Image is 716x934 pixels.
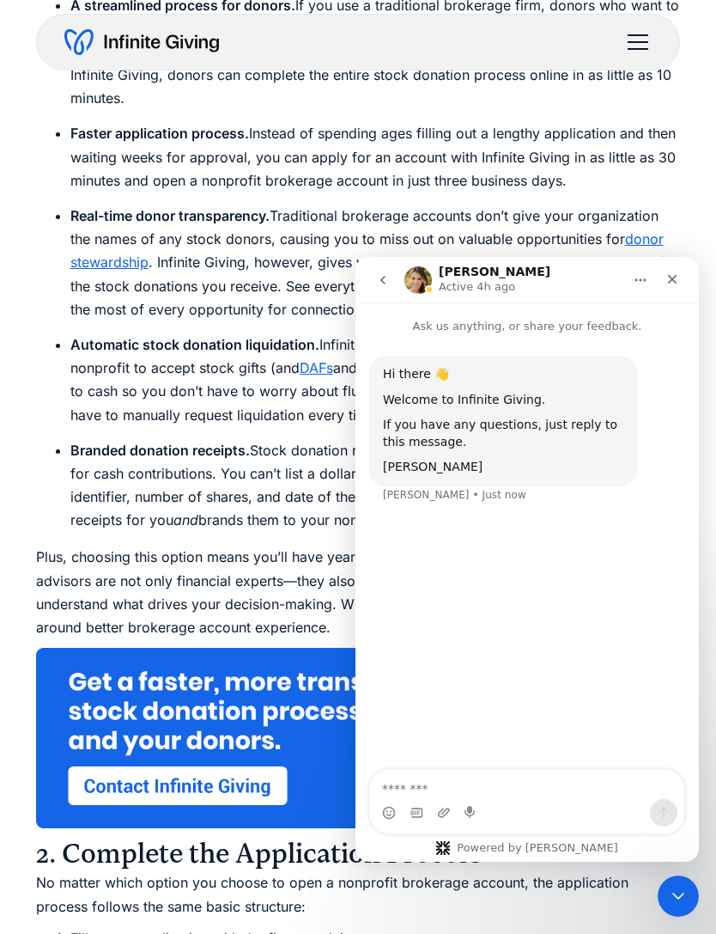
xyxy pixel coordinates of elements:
strong: Faster application process. [70,125,249,142]
p: Plus, choosing this option means you’ll have years of nonprofit expertise on your side. These adv... [36,546,681,639]
iframe: Intercom live chat [355,257,699,862]
img: Click to get a faster, more transparent stock donation process by contacting Infinite Giving abou... [36,648,681,828]
h3: 2. Complete the Application Process [36,837,681,871]
strong: Real-time donor transparency. [70,207,270,224]
strong: Automatic stock donation liquidation. [70,336,319,353]
div: menu [617,21,652,63]
li: Traditional brokerage accounts don’t give your organization the names of any stock donors, causin... [70,205,681,321]
em: and [173,511,198,528]
a: home [64,28,219,56]
li: Instead of spending ages filling out a lengthy application and then waiting weeks for approval, y... [70,122,681,192]
strong: Branded donation receipts. [70,442,250,459]
li: Infinite Giving’s allow your nonprofit to accept stock gifts (and and crypto!) online and automat... [70,333,681,427]
li: Stock donation receipts aren’t the same as the receipts you give for cash contributions. You can’... [70,439,681,533]
iframe: Intercom live chat [658,876,699,917]
a: DAFs [300,359,333,376]
p: No matter which option you choose to open a nonprofit brokerage account, the application process ... [36,871,681,918]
